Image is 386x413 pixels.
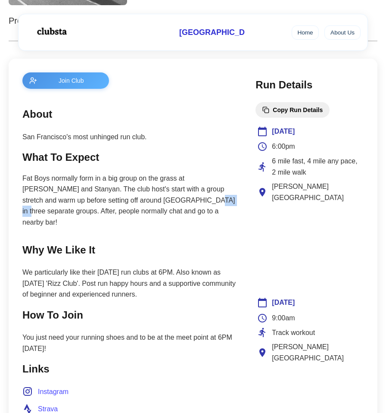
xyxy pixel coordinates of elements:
[38,386,68,397] span: Instagram
[22,173,238,228] p: Fat Boys normally form in a big group on the grass at [PERSON_NAME] and Stanyan. The club host's ...
[22,72,109,89] button: Join Club
[272,313,295,324] span: 9:00am
[272,327,315,338] span: Track workout
[22,149,238,166] h2: What To Expect
[22,242,238,258] h2: Why We Like It
[22,267,238,300] p: We particularly like their [DATE] run clubs at 6PM. Also known as [DATE] 'Rizz Club'. Post run ha...
[255,102,330,118] button: Copy Run Details
[255,77,364,93] h2: Run Details
[22,361,238,377] h2: Links
[292,25,319,40] a: Home
[22,72,238,89] a: Join Club
[22,332,238,354] p: You just need your running shoes and to be at the meet point at 6PM [DATE]!
[25,21,77,42] img: Logo
[179,28,262,37] span: [GEOGRAPHIC_DATA]
[272,141,295,152] span: 6:00pm
[40,77,102,84] span: Join Club
[22,307,238,323] h2: How To Join
[272,297,295,308] span: [DATE]
[272,126,295,137] span: [DATE]
[22,386,68,397] a: Instagram
[272,181,362,203] span: [PERSON_NAME][GEOGRAPHIC_DATA]
[272,156,362,178] span: 6 mile fast, 4 mile any pace, 2 mile walk
[324,25,361,40] a: About Us
[22,106,238,122] h2: About
[272,341,362,363] span: [PERSON_NAME][GEOGRAPHIC_DATA]
[257,212,362,276] iframe: Club Location Map
[22,131,238,143] p: San Francisco's most unhinged run club.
